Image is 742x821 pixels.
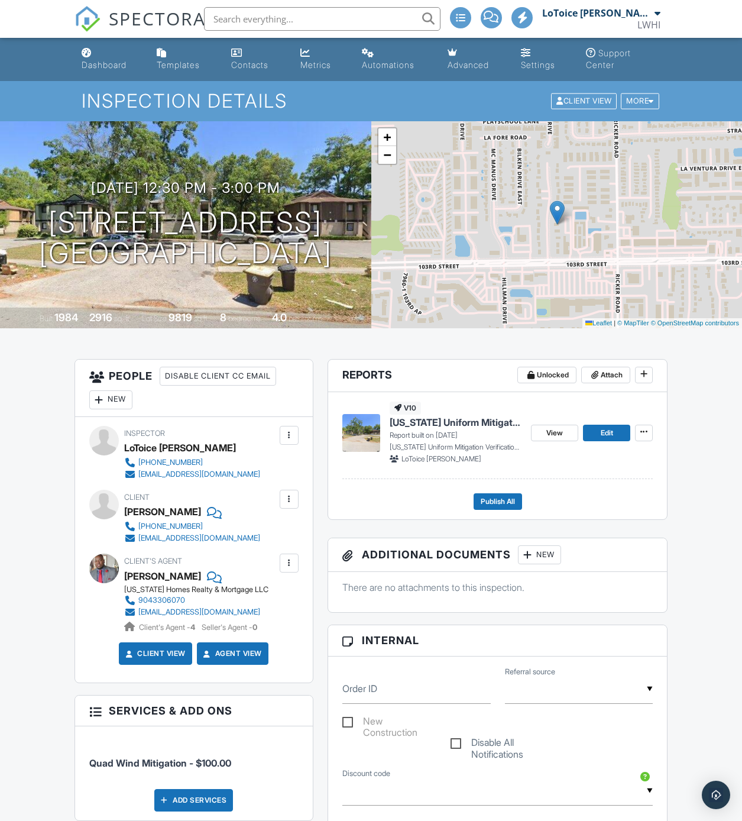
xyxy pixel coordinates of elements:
[272,311,287,324] div: 4.0
[550,201,565,225] img: Marker
[124,521,260,532] a: [PHONE_NUMBER]
[89,390,132,409] div: New
[124,557,182,565] span: Client's Agent
[138,458,203,467] div: [PHONE_NUMBER]
[74,16,206,41] a: SPECTORA
[124,532,260,544] a: [EMAIL_ADDRESS][DOMAIN_NAME]
[89,735,299,779] li: Service: Quad Wind Mitigation
[124,493,150,502] span: Client
[342,682,377,695] label: Order ID
[378,146,396,164] a: Zoom out
[201,648,262,660] a: Agent View
[617,319,649,327] a: © MapTiler
[621,93,659,109] div: More
[75,696,313,726] h3: Services & Add ons
[82,60,127,70] div: Dashboard
[157,60,200,70] div: Templates
[342,716,436,731] label: New Construction
[518,545,561,564] div: New
[300,60,331,70] div: Metrics
[89,757,231,769] span: Quad Wind Mitigation - $100.00
[328,538,668,572] h3: Additional Documents
[296,43,348,76] a: Metrics
[542,7,652,19] div: LoToice [PERSON_NAME]
[123,648,186,660] a: Client View
[202,623,257,632] span: Seller's Agent -
[169,311,192,324] div: 9819
[231,60,268,70] div: Contacts
[124,594,260,606] a: 9043306070
[139,623,197,632] span: Client's Agent -
[138,607,260,617] div: [EMAIL_ADDRESS][DOMAIN_NAME]
[362,60,414,70] div: Automations
[152,43,216,76] a: Templates
[138,596,185,605] div: 9043306070
[74,6,101,32] img: The Best Home Inspection Software - Spectora
[328,625,668,656] h3: Internal
[124,503,201,521] div: [PERSON_NAME]
[160,367,276,386] div: Disable Client CC Email
[226,43,286,76] a: Contacts
[614,319,615,327] span: |
[82,90,660,111] h1: Inspection Details
[109,6,206,31] span: SPECTORA
[586,48,631,70] div: Support Center
[138,534,260,543] div: [EMAIL_ADDRESS][DOMAIN_NAME]
[220,311,226,324] div: 8
[154,789,233,812] div: Add Services
[637,19,660,31] div: LWHI
[378,128,396,146] a: Zoom in
[550,96,620,105] a: Client View
[451,737,545,752] label: Disable All Notifications
[342,768,390,779] label: Discount code
[252,623,257,632] strong: 0
[204,7,440,31] input: Search everything...
[75,360,313,417] h3: People
[383,147,391,162] span: −
[138,470,260,479] div: [EMAIL_ADDRESS][DOMAIN_NAME]
[702,781,730,809] div: Open Intercom Messenger
[89,311,112,324] div: 2916
[581,43,666,76] a: Support Center
[39,207,332,270] h1: [STREET_ADDRESS] [GEOGRAPHIC_DATA]
[448,60,489,70] div: Advanced
[516,43,572,76] a: Settings
[383,130,391,144] span: +
[124,429,165,438] span: Inspector
[194,314,209,323] span: sq.ft.
[124,585,270,594] div: [US_STATE] Homes Realty & Mortgage LLC
[138,522,203,531] div: [PHONE_NUMBER]
[651,319,739,327] a: © OpenStreetMap contributors
[142,314,167,323] span: Lot Size
[228,314,261,323] span: bedrooms
[551,93,617,109] div: Client View
[521,60,555,70] div: Settings
[289,314,322,323] span: bathrooms
[357,43,433,76] a: Automations (Advanced)
[124,457,260,468] a: [PHONE_NUMBER]
[124,468,260,480] a: [EMAIL_ADDRESS][DOMAIN_NAME]
[124,439,236,457] div: LoToice [PERSON_NAME]
[54,311,78,324] div: 1984
[40,314,53,323] span: Built
[124,567,201,585] a: [PERSON_NAME]
[505,667,555,677] label: Referral source
[585,319,612,327] a: Leaflet
[114,314,131,323] span: sq. ft.
[91,180,280,196] h3: [DATE] 12:30 pm - 3:00 pm
[77,43,143,76] a: Dashboard
[124,606,260,618] a: [EMAIL_ADDRESS][DOMAIN_NAME]
[342,581,653,594] p: There are no attachments to this inspection.
[190,623,195,632] strong: 4
[443,43,507,76] a: Advanced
